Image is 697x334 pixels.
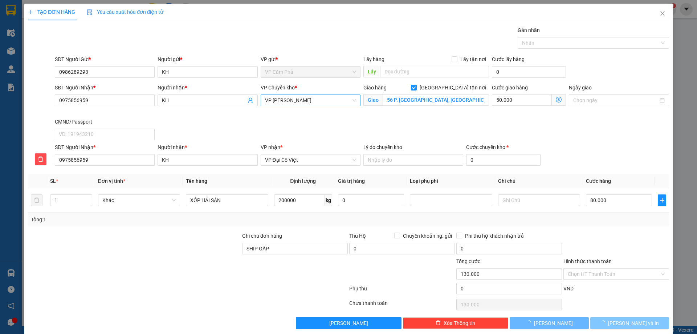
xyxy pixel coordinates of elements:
span: VND [563,286,574,291]
button: delete [31,194,42,206]
span: Giá trị hàng [338,178,365,184]
div: Người nhận [158,84,257,92]
label: Cước lấy hàng [492,56,525,62]
span: VP Cẩm Phả [265,67,356,77]
span: Yêu cầu xuất hóa đơn điện tử [87,9,163,15]
div: Người gửi [158,55,257,63]
label: Gán nhãn [518,27,540,33]
span: VP Đại Cồ Việt [265,154,356,165]
span: Tổng cước [456,258,480,264]
img: icon [87,9,93,15]
label: Cước giao hàng [492,85,528,90]
label: Lý do chuyển kho [363,144,402,150]
label: Ngày giao [569,85,592,90]
div: SĐT Người Gửi [55,55,155,63]
input: Ghi Chú [498,194,580,206]
input: VD: Bàn, Ghế [186,194,268,206]
button: [PERSON_NAME] và In [590,317,669,329]
input: Lý do chuyển kho [363,154,463,166]
span: Xóa Thông tin [444,319,475,327]
button: Close [652,4,673,24]
div: CMND/Passport [55,118,155,126]
span: Khác [102,195,176,206]
button: plus [658,194,666,206]
button: [PERSON_NAME] [296,317,402,329]
div: Tổng: 1 [31,216,269,224]
div: Người nhận [158,143,257,151]
input: Tên người nhận [158,154,257,166]
span: [GEOGRAPHIC_DATA] tận nơi [417,84,489,92]
span: close [660,11,665,16]
input: Giao tận nơi [383,94,489,106]
div: Cước chuyển kho [466,143,540,151]
th: Loại phụ phí [407,174,495,188]
span: Tên hàng [186,178,207,184]
button: deleteXóa Thông tin [403,317,509,329]
span: Thu Hộ [349,233,366,239]
input: SĐT người nhận [55,154,155,166]
div: Chưa thanh toán [348,299,456,312]
span: plus [28,9,33,15]
span: TẠO ĐƠN HÀNG [28,9,75,15]
span: Lấy tận nơi [457,55,489,63]
span: loading [526,320,534,325]
span: Lấy [363,66,380,77]
span: [PERSON_NAME] và In [608,319,659,327]
div: SĐT Người Nhận [55,84,155,92]
label: Hình thức thanh toán [563,258,612,264]
span: VP Chuyển kho [261,85,295,90]
span: dollar-circle [556,97,562,102]
div: VP gửi [261,55,360,63]
button: delete [35,153,46,165]
span: Định lượng [290,178,316,184]
span: delete [436,320,441,326]
th: Ghi chú [495,174,583,188]
input: Ngày giao [573,96,658,104]
span: kg [325,194,332,206]
div: Phụ thu [348,285,456,297]
button: [PERSON_NAME] [510,317,588,329]
input: Cước giao hàng [492,94,552,106]
span: Lấy hàng [363,56,384,62]
span: Phí thu hộ khách nhận trả [462,232,527,240]
span: VP Cổ Linh [265,95,356,106]
input: Ghi chú đơn hàng [242,243,348,254]
input: 0 [338,194,404,206]
div: SĐT Người Nhận [55,143,155,151]
input: Dọc đường [380,66,489,77]
span: delete [35,156,46,162]
span: VP nhận [261,144,280,150]
span: Giao [363,94,383,106]
span: loading [600,320,608,325]
span: Cước hàng [586,178,611,184]
input: Cước lấy hàng [492,66,566,78]
span: Đơn vị tính [98,178,125,184]
span: plus [658,197,665,203]
span: [PERSON_NAME] [329,319,368,327]
span: Giao hàng [363,85,387,90]
span: user-add [248,97,253,103]
span: SL [50,178,56,184]
label: Ghi chú đơn hàng [242,233,282,239]
span: [PERSON_NAME] [534,319,573,327]
span: Chuyển khoản ng. gửi [400,232,455,240]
